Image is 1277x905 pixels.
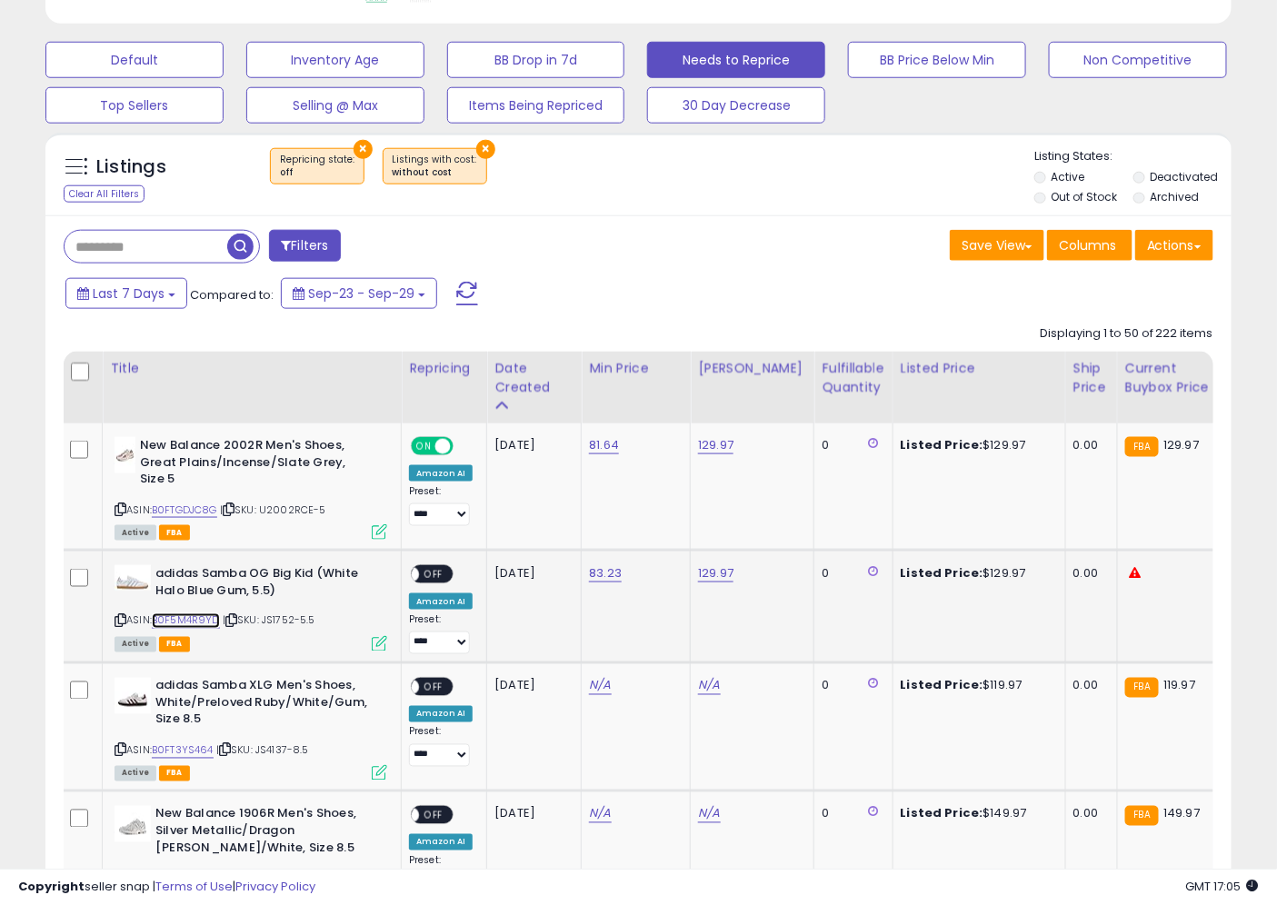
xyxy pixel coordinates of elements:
[140,437,361,492] b: New Balance 2002R Men's Shoes, Great Plains/Incense/Slate Grey, Size 5
[589,359,683,378] div: Min Price
[280,166,354,179] div: off
[647,87,825,124] button: 30 Day Decrease
[45,42,224,78] button: Default
[413,439,435,454] span: ON
[155,806,376,861] b: New Balance 1906R Men's Shoes, Silver Metallic/Dragon [PERSON_NAME]/White, Size 8.5
[220,502,326,517] span: | SKU: U2002RCE-5
[1073,437,1103,453] div: 0.00
[447,87,625,124] button: Items Being Repriced
[115,766,156,781] span: All listings currently available for purchase on Amazon
[589,677,611,695] a: N/A
[1125,806,1159,826] small: FBA
[152,613,220,629] a: B0F5M4R9YD
[115,637,156,652] span: All listings currently available for purchase on Amazon
[698,564,733,582] a: 129.97
[1163,677,1195,694] span: 119.97
[190,286,274,303] span: Compared to:
[451,439,480,454] span: OFF
[223,613,315,628] span: | SKU: JS1752-5.5
[447,42,625,78] button: BB Drop in 7d
[93,284,165,303] span: Last 7 Days
[159,637,190,652] span: FBA
[1047,230,1132,261] button: Columns
[494,565,567,582] div: [DATE]
[18,879,315,896] div: seller snap | |
[1073,359,1110,397] div: Ship Price
[1163,805,1200,822] span: 149.97
[115,678,387,779] div: ASIN:
[494,437,567,453] div: [DATE]
[822,565,878,582] div: 0
[419,567,448,582] span: OFF
[115,437,135,473] img: 21YOduUhc1L._SL40_.jpg
[901,565,1052,582] div: $129.97
[589,564,622,582] a: 83.23
[494,359,574,397] div: Date Created
[246,42,424,78] button: Inventory Age
[494,806,567,822] div: [DATE]
[901,359,1058,378] div: Listed Price
[235,878,315,895] a: Privacy Policy
[1151,169,1219,184] label: Deactivated
[647,42,825,78] button: Needs to Reprice
[901,805,983,822] b: Listed Price:
[901,436,983,453] b: Listed Price:
[698,677,720,695] a: N/A
[901,677,983,694] b: Listed Price:
[308,284,414,303] span: Sep-23 - Sep-29
[246,87,424,124] button: Selling @ Max
[901,678,1052,694] div: $119.97
[152,502,217,518] a: B0FTGDJC8G
[159,525,190,541] span: FBA
[494,678,567,694] div: [DATE]
[155,678,376,733] b: adidas Samba XLG Men's Shoes, White/Preloved Ruby/White/Gum, Size 8.5
[1125,437,1159,457] small: FBA
[1073,806,1103,822] div: 0.00
[65,278,187,309] button: Last 7 Days
[280,153,354,180] span: Repricing state :
[1073,565,1103,582] div: 0.00
[110,359,394,378] div: Title
[1040,325,1213,343] div: Displaying 1 to 50 of 222 items
[409,834,473,850] div: Amazon AI
[698,359,806,378] div: [PERSON_NAME]
[64,185,145,203] div: Clear All Filters
[409,726,473,767] div: Preset:
[115,437,387,538] div: ASIN:
[409,706,473,722] div: Amazon AI
[152,743,214,759] a: B0FT3YS464
[589,436,619,454] a: 81.64
[1073,678,1103,694] div: 0.00
[1059,236,1116,254] span: Columns
[822,359,884,397] div: Fulfillable Quantity
[1052,189,1118,204] label: Out of Stock
[115,678,151,714] img: 31DgZ7vwLoL._SL40_.jpg
[115,806,151,842] img: 31qQfCivaIL._SL40_.jpg
[822,437,878,453] div: 0
[848,42,1026,78] button: BB Price Below Min
[155,565,376,603] b: adidas Samba OG Big Kid (White Halo Blue Gum, 5.5)
[393,153,477,180] span: Listings with cost :
[45,87,224,124] button: Top Sellers
[822,806,878,822] div: 0
[96,154,166,180] h5: Listings
[950,230,1044,261] button: Save View
[822,678,878,694] div: 0
[354,140,373,159] button: ×
[901,806,1052,822] div: $149.97
[698,436,733,454] a: 129.97
[1186,878,1259,895] span: 2025-10-7 17:05 GMT
[159,766,190,781] span: FBA
[589,805,611,823] a: N/A
[18,878,85,895] strong: Copyright
[155,878,233,895] a: Terms of Use
[419,680,448,695] span: OFF
[1163,436,1199,453] span: 129.97
[1135,230,1213,261] button: Actions
[115,525,156,541] span: All listings currently available for purchase on Amazon
[409,359,479,378] div: Repricing
[409,485,473,526] div: Preset:
[115,565,387,650] div: ASIN:
[409,465,473,482] div: Amazon AI
[901,437,1052,453] div: $129.97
